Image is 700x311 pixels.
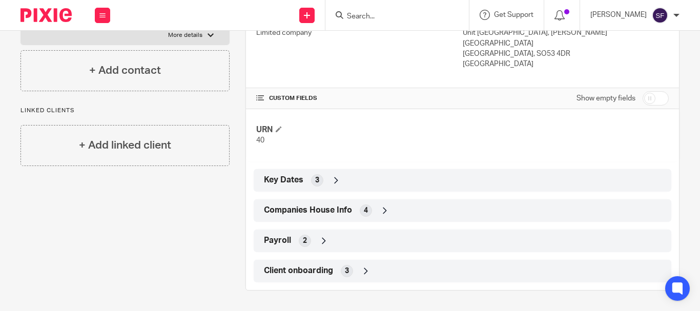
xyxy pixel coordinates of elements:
[168,31,202,39] p: More details
[577,93,635,103] label: Show empty fields
[463,49,669,59] p: [GEOGRAPHIC_DATA], SO53 4DR
[256,125,462,135] h4: URN
[463,59,669,69] p: [GEOGRAPHIC_DATA]
[20,8,72,22] img: Pixie
[590,10,647,20] p: [PERSON_NAME]
[652,7,668,24] img: svg%3E
[256,137,264,144] span: 40
[256,94,462,102] h4: CUSTOM FIELDS
[20,107,230,115] p: Linked clients
[364,205,368,216] span: 4
[264,265,333,276] span: Client onboarding
[79,137,171,153] h4: + Add linked client
[264,205,352,216] span: Companies House Info
[345,266,349,276] span: 3
[89,63,161,78] h4: + Add contact
[463,28,669,49] p: Unit [GEOGRAPHIC_DATA], [PERSON_NAME][GEOGRAPHIC_DATA]
[264,175,303,185] span: Key Dates
[346,12,438,22] input: Search
[256,28,462,38] p: Limited company
[494,11,533,18] span: Get Support
[303,236,307,246] span: 2
[264,235,291,246] span: Payroll
[315,175,319,185] span: 3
